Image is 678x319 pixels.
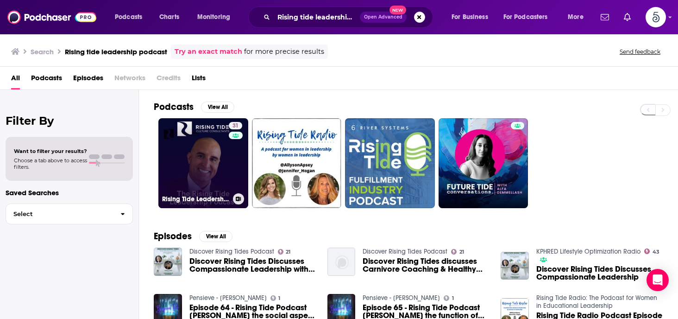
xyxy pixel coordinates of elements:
span: Choose a tab above to access filters. [14,157,87,170]
a: All [11,70,20,89]
a: 31Rising Tide Leadership Podcast [158,118,248,208]
button: View All [201,102,234,113]
a: Episodes [73,70,103,89]
button: open menu [561,10,595,25]
span: New [389,6,406,14]
span: Want to filter your results? [14,148,87,154]
a: Charts [153,10,185,25]
button: View All [199,231,232,242]
a: 31 [229,122,242,129]
a: KPHRED Lifestyle Optimization Radio [536,248,640,255]
span: 21 [286,250,290,254]
a: 21 [278,249,291,255]
a: PodcastsView All [154,101,234,113]
a: Rising Tide Radio: The Podcast for Women in Educational Leadership [536,294,657,310]
span: Open Advanced [364,15,402,19]
input: Search podcasts, credits, & more... [274,10,360,25]
h2: Episodes [154,230,192,242]
span: More [568,11,584,24]
div: Search podcasts, credits, & more... [257,6,442,28]
span: Discover Rising Tides Discusses Compassionate Leadership with [PERSON_NAME] [189,257,316,273]
span: Credits [157,70,181,89]
span: Charts [159,11,179,24]
img: User Profile [646,7,666,27]
span: For Podcasters [503,11,548,24]
h2: Filter By [6,114,133,128]
h3: Rising tide leadership podcast [65,47,167,56]
span: Logged in as Spiral5-G2 [646,7,666,27]
a: Lists [192,70,206,89]
button: open menu [191,10,242,25]
a: 43 [644,249,659,254]
a: Pensieve - Benjamin Ross [189,294,267,302]
a: Discover Rising Tides Discusses Compassionate Leadership [536,265,663,281]
a: Discover Rising Tides Podcast [189,248,274,255]
button: open menu [497,10,561,25]
span: Select [6,211,113,217]
span: 21 [459,250,464,254]
p: Saved Searches [6,188,133,197]
div: Open Intercom Messenger [647,269,669,291]
span: 43 [653,250,659,254]
img: Discover Rising Tides discusses Carnivore Coaching & Healthy Living Leadership Habits [327,248,356,276]
span: Podcasts [115,11,142,24]
span: Monitoring [197,11,230,24]
a: Show notifications dropdown [597,9,613,25]
span: 1 [452,296,454,300]
img: Discover Rising Tides Discusses Compassionate Leadership [501,252,529,280]
a: Podcasts [31,70,62,89]
button: open menu [108,10,154,25]
span: 31 [232,121,239,131]
button: Send feedback [617,48,663,56]
h2: Podcasts [154,101,194,113]
button: Open AdvancedNew [360,12,407,23]
span: for more precise results [244,46,324,57]
img: Discover Rising Tides Discusses Compassionate Leadership with Kimberly Kuden [154,248,182,276]
img: Podchaser - Follow, Share and Rate Podcasts [7,8,96,26]
a: EpisodesView All [154,230,232,242]
button: Show profile menu [646,7,666,27]
a: 1 [444,295,454,301]
a: Discover Rising Tides discusses Carnivore Coaching & Healthy Living Leadership Habits [363,257,490,273]
a: Discover Rising Tides Podcast [363,248,447,255]
a: Show notifications dropdown [620,9,634,25]
span: For Business [452,11,488,24]
a: Discover Rising Tides Discusses Compassionate Leadership with Kimberly Kuden [189,257,316,273]
a: 21 [451,249,464,255]
h3: Rising Tide Leadership Podcast [162,195,229,203]
h3: Search [31,47,54,56]
a: 1 [270,295,281,301]
button: open menu [445,10,500,25]
a: Try an exact match [175,46,242,57]
span: Networks [114,70,145,89]
a: Pensieve - Benjamin Ross [363,294,440,302]
span: 1 [278,296,280,300]
button: Select [6,204,133,224]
